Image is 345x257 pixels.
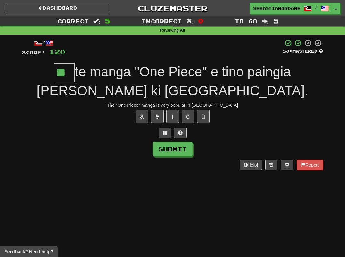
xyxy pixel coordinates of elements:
span: : [186,19,193,24]
a: Dashboard [5,3,110,13]
button: ī [166,110,179,123]
div: Mastered [283,49,323,54]
span: 0 [198,17,203,25]
span: 5 [105,17,110,25]
button: ō [182,110,194,123]
button: Round history (alt+y) [265,160,277,170]
span: te manga "One Piece" e tino paingia [PERSON_NAME] ki [GEOGRAPHIC_DATA]. [37,64,308,98]
span: 50 % [283,49,292,54]
span: / [315,5,318,10]
button: Help! [240,160,262,170]
span: Correct [57,18,89,24]
a: Clozemaster [120,3,225,14]
div: The "One Piece" manga is very popular in [GEOGRAPHIC_DATA] [22,102,323,108]
span: 120 [49,48,65,56]
span: SebastianOrdonez [253,5,300,11]
span: Open feedback widget [4,248,53,255]
button: ū [197,110,210,123]
span: Incorrect [142,18,182,24]
strong: All [180,28,185,33]
button: ā [136,110,148,123]
button: Switch sentence to multiple choice alt+p [159,128,171,138]
span: To go [235,18,257,24]
button: ē [151,110,164,123]
a: SebastianOrdonez / [250,3,332,14]
button: Submit [153,142,193,156]
button: Report [297,160,323,170]
span: Score: [22,50,45,55]
div: / [22,39,65,47]
span: : [93,19,100,24]
span: : [262,19,269,24]
button: Single letter hint - you only get 1 per sentence and score half the points! alt+h [174,128,187,138]
span: 5 [273,17,279,25]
